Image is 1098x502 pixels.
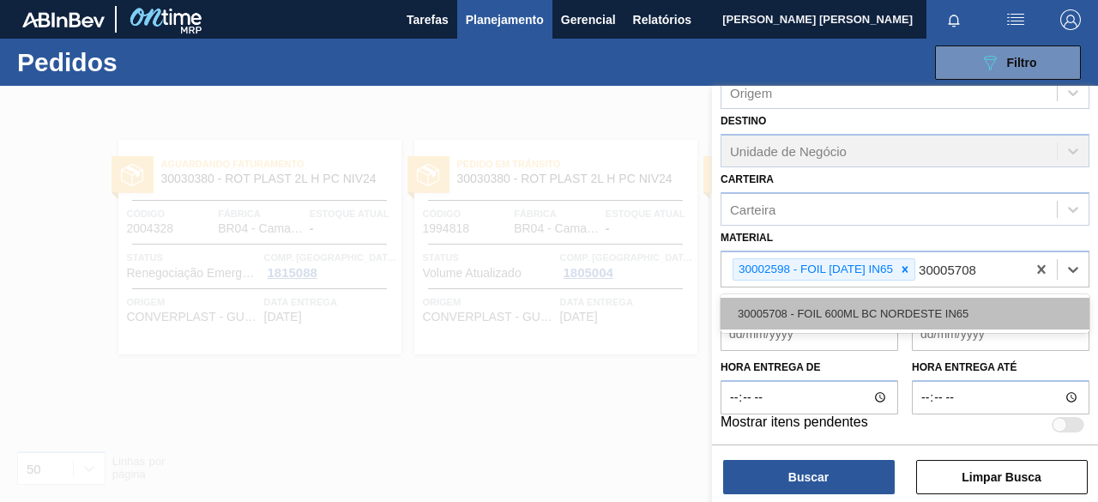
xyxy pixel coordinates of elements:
span: Gerencial [561,9,616,30]
button: Notificações [926,8,981,32]
label: Hora entrega até [912,355,1089,380]
button: Filtro [935,45,1081,80]
div: 30005708 - FOIL 600ML BC NORDESTE IN65 [721,298,1089,330]
span: Tarefas [407,9,449,30]
span: Planejamento [466,9,544,30]
img: TNhmsLtSVTkK8tSr43FrP2fwEKptu5GPRR3wAAAABJRU5ErkJggg== [22,12,105,27]
input: dd/mm/yyyy [912,317,1089,351]
label: Carteira [721,173,774,185]
label: Material [721,232,773,244]
input: dd/mm/yyyy [721,317,898,351]
div: Carteira [730,202,775,216]
span: Relatórios [633,9,691,30]
div: 30002598 - FOIL [DATE] IN65 [733,259,896,281]
span: Filtro [1007,56,1037,70]
img: userActions [1005,9,1026,30]
label: Destino [721,115,766,127]
label: Mostrar itens pendentes [721,414,868,435]
img: Logout [1060,9,1081,30]
label: Hora entrega de [721,355,898,380]
h1: Pedidos [17,52,254,72]
div: Origem [730,86,772,100]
